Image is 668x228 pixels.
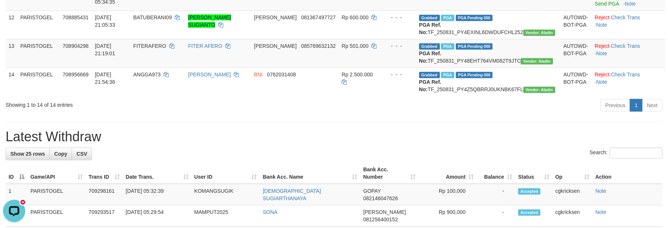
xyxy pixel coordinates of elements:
[595,188,606,194] a: Note
[418,184,477,205] td: Rp 100,000
[63,72,89,77] span: 708956669
[63,43,89,49] span: 708904298
[10,151,45,157] span: Show 25 rows
[86,184,123,205] td: 709298161
[596,22,607,28] a: Note
[419,79,441,92] b: PGA Ref. No:
[63,14,89,20] span: 708885431
[600,99,630,112] a: Previous
[419,15,440,21] span: Grabbed
[86,205,123,227] td: 709293517
[49,148,72,160] a: Copy
[360,163,418,184] th: Bank Acc. Number: activate to sort column ascending
[419,43,440,50] span: Grabbed
[6,163,27,184] th: ID: activate to sort column descending
[301,43,336,49] span: Copy 085769632132 to clipboard
[518,188,540,195] span: Accepted
[6,98,273,109] div: Showing 1 to 14 of 14 entries
[6,148,50,160] a: Show 25 rows
[552,184,592,205] td: cgkricksen
[456,15,493,21] span: PGA Pending
[363,188,381,194] span: GOPAY
[477,163,515,184] th: Balance: activate to sort column ascending
[441,15,454,21] span: Marked by cgkcindy
[301,14,336,20] span: Copy 081367497727 to clipboard
[418,205,477,227] td: Rp 900,000
[552,205,592,227] td: cgkricksen
[441,43,454,50] span: Marked by cgkcindy
[254,43,297,49] span: [PERSON_NAME]
[72,148,92,160] a: CSV
[260,163,361,184] th: Bank Acc. Name: activate to sort column ascending
[17,10,60,39] td: PARISTOGEL
[133,43,166,49] span: FITERAFERO
[595,43,610,49] a: Reject
[456,43,493,50] span: PGA Pending
[441,72,454,78] span: Marked by cgkcindy
[19,2,26,9] div: new message indicator
[419,22,441,35] b: PGA Ref. No:
[385,42,413,50] div: - - -
[191,205,260,227] td: MAMPUT2025
[592,67,665,96] td: · ·
[6,67,17,96] td: 14
[188,72,231,77] a: [PERSON_NAME]
[6,39,17,67] td: 13
[518,209,540,216] span: Accepted
[630,99,642,112] a: 1
[133,72,161,77] span: ANGGA973
[342,14,368,20] span: Rp 600.000
[560,10,592,39] td: AUTOWD-BOT-PGA
[363,209,406,215] span: [PERSON_NAME]
[552,163,592,184] th: Op: activate to sort column ascending
[17,39,60,67] td: PARISTOGEL
[27,205,86,227] td: PARISTOGEL
[416,10,560,39] td: TF_250831_PY4EXINL6DWDUFCHL252
[254,14,297,20] span: [PERSON_NAME]
[363,195,398,201] span: Copy 082146047626 to clipboard
[642,99,662,112] a: Next
[592,39,665,67] td: · ·
[477,205,515,227] td: -
[76,151,87,157] span: CSV
[595,72,610,77] a: Reject
[592,163,662,184] th: Action
[123,184,191,205] td: [DATE] 05:32:39
[6,129,662,144] h1: Latest Withdraw
[595,14,610,20] a: Reject
[342,72,373,77] span: Rp 2.500.000
[363,217,398,222] span: Copy 081256400152 to clipboard
[95,43,115,56] span: [DATE] 21:19:01
[263,188,321,201] a: [DEMOGRAPHIC_DATA] SUGIARTHANAYA
[254,72,263,77] span: BNI
[188,14,231,28] a: [PERSON_NAME] SUGIANTO
[560,67,592,96] td: AUTOWD-BOT-PGA
[267,72,296,77] span: Copy 0762031408 to clipboard
[456,72,493,78] span: PGA Pending
[625,1,636,7] a: Note
[191,184,260,205] td: KOMANGSUGIK
[592,10,665,39] td: · ·
[416,67,560,96] td: TF_250831_PY4Z5QBRRJ0UKNBK67FL
[188,43,222,49] a: FITER AFERO
[596,50,607,56] a: Note
[477,184,515,205] td: -
[54,151,67,157] span: Copy
[263,209,278,215] a: SONA
[17,67,60,96] td: PARISTOGEL
[611,43,640,49] a: Check Trans
[419,50,441,64] b: PGA Ref. No:
[596,79,607,85] a: Note
[123,205,191,227] td: [DATE] 05:29:54
[610,148,662,159] input: Search:
[418,163,477,184] th: Amount: activate to sort column ascending
[27,184,86,205] td: PARISTOGEL
[191,163,260,184] th: User ID: activate to sort column ascending
[86,163,123,184] th: Trans ID: activate to sort column ascending
[6,10,17,39] td: 12
[611,14,640,20] a: Check Trans
[416,39,560,67] td: TF_250831_PY48EHT764VM082T9JTC
[133,14,172,20] span: BATUBERANI09
[342,43,368,49] span: Rp 501.000
[95,72,115,85] span: [DATE] 21:54:36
